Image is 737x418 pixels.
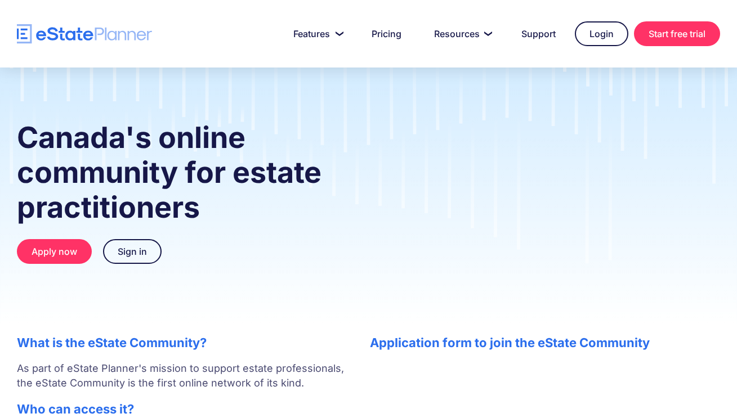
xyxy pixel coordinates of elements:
[17,120,321,225] strong: Canada's online community for estate practitioners
[17,239,92,264] a: Apply now
[421,23,502,45] a: Resources
[17,402,347,416] h2: Who can access it?
[103,239,162,264] a: Sign in
[358,23,415,45] a: Pricing
[370,335,720,350] h2: Application form to join the eState Community
[575,21,628,46] a: Login
[17,335,347,350] h2: What is the eState Community?
[508,23,569,45] a: Support
[634,21,720,46] a: Start free trial
[17,24,152,44] a: home
[17,361,347,390] p: As part of eState Planner's mission to support estate professionals, the eState Community is the ...
[280,23,352,45] a: Features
